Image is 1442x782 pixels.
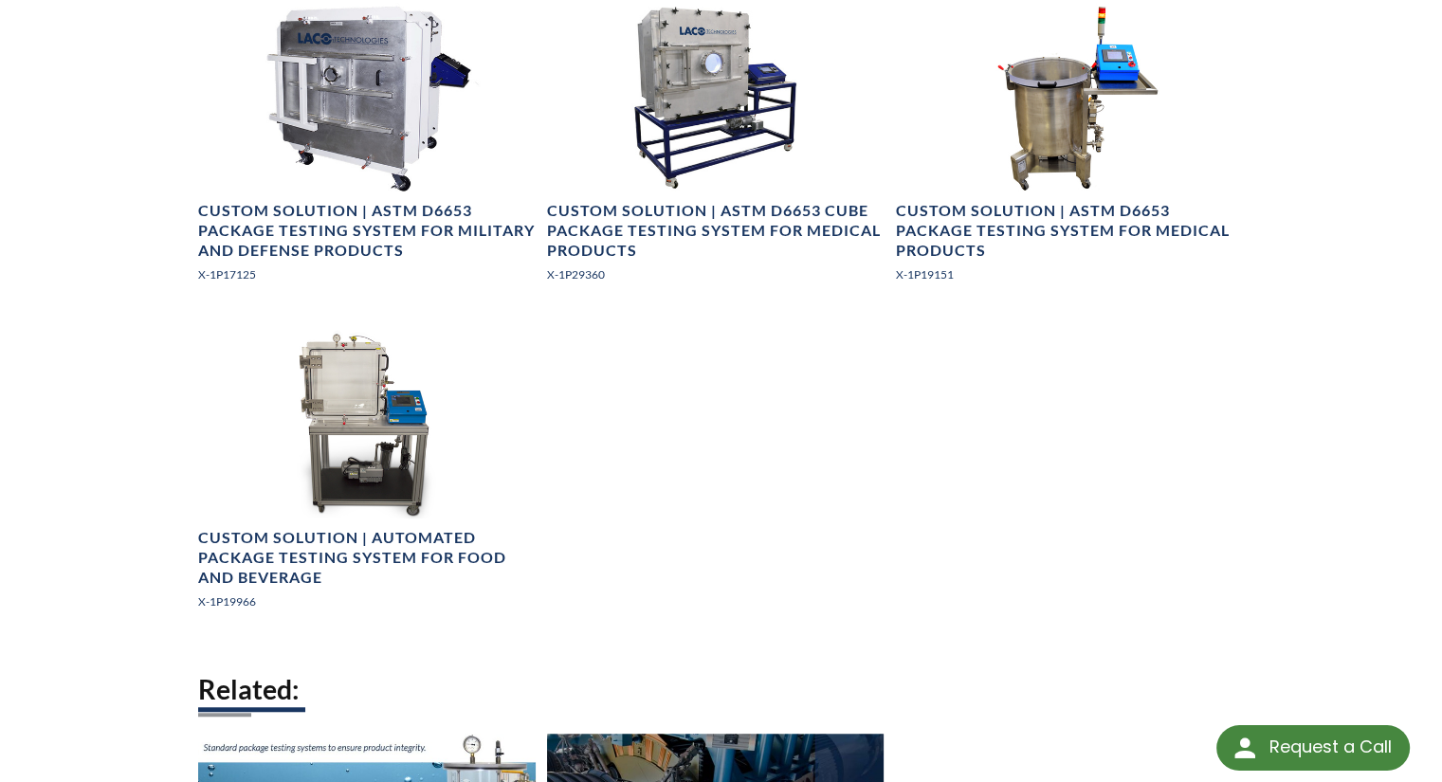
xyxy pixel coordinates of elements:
h2: Related: [198,672,1245,707]
h4: Custom Solution | ASTM D6653 Cube Package Testing System for Medical Products [547,201,885,260]
h4: Custom Solution | ASTM D6653 Package Testing System for Military and Defense Products [198,201,536,260]
div: Request a Call [1216,725,1410,771]
a: ASTM D6653 Package Testing System for Military and Defense Products, front viewCustom Solution | ... [198,3,536,300]
p: X-1P19151 [895,265,1232,283]
p: X-1P17125 [198,265,536,283]
a: Full view of Cylindrical Package Testing System for Medical ProductsCustom Solution | ASTM D6653 ... [895,3,1232,300]
div: Request a Call [1269,725,1391,769]
p: X-1P19966 [198,592,536,610]
a: Automated Package Testing System for Food and Beverage on CartCustom Solution | Automated Package... [198,330,536,627]
img: round button [1230,733,1260,763]
a: ASTM D6653 Cube Package Testing System for Medical ProductsCustom Solution | ASTM D6653 Cube Pack... [547,3,885,300]
p: X-1P29360 [547,265,885,283]
h4: Custom Solution | ASTM D6653 Package Testing System for Medical Products [895,201,1232,260]
h4: Custom Solution | Automated Package Testing System for Food and Beverage [198,528,536,587]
